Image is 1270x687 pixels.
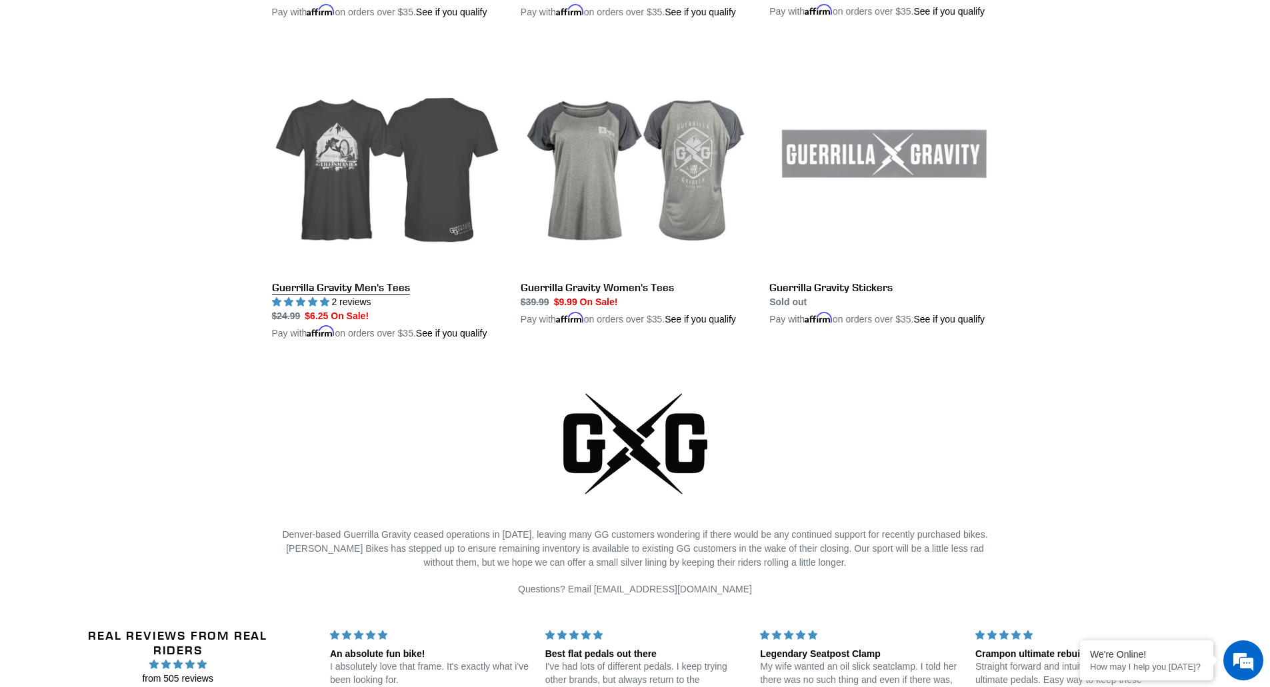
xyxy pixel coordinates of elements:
[545,648,745,661] div: Best flat pedals out there
[63,672,292,686] span: from 505 reviews
[760,648,959,661] div: Legendary Seatpost Clamp
[545,628,745,642] div: 5 stars
[63,657,292,672] span: 4.96 stars
[89,75,244,92] div: Chat with us now
[975,648,1175,661] div: Crampon ultimate rebuild kit.
[1090,662,1203,672] p: How may I help you today?
[219,7,251,39] div: Minimize live chat window
[975,628,1175,642] div: 5 stars
[15,73,35,93] div: Navigation go back
[1090,649,1203,660] div: We're Online!
[7,364,254,410] textarea: Type your message and hit 'Enter'
[330,628,529,642] div: 5 stars
[272,582,999,596] p: Questions? Email [EMAIL_ADDRESS][DOMAIN_NAME]
[760,628,959,642] div: 5 stars
[330,648,529,661] div: An absolute fun bike!
[286,543,984,568] span: [PERSON_NAME] Bikes has stepped up to ensure remaining inventory is available to existing GG cust...
[43,67,76,100] img: d_696896380_company_1647369064580_696896380
[282,529,987,540] span: Denver-based Guerrilla Gravity ceased operations in [DATE], leaving many GG customers wondering i...
[77,168,184,303] span: We're online!
[63,628,292,657] h2: Real Reviews from Real Riders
